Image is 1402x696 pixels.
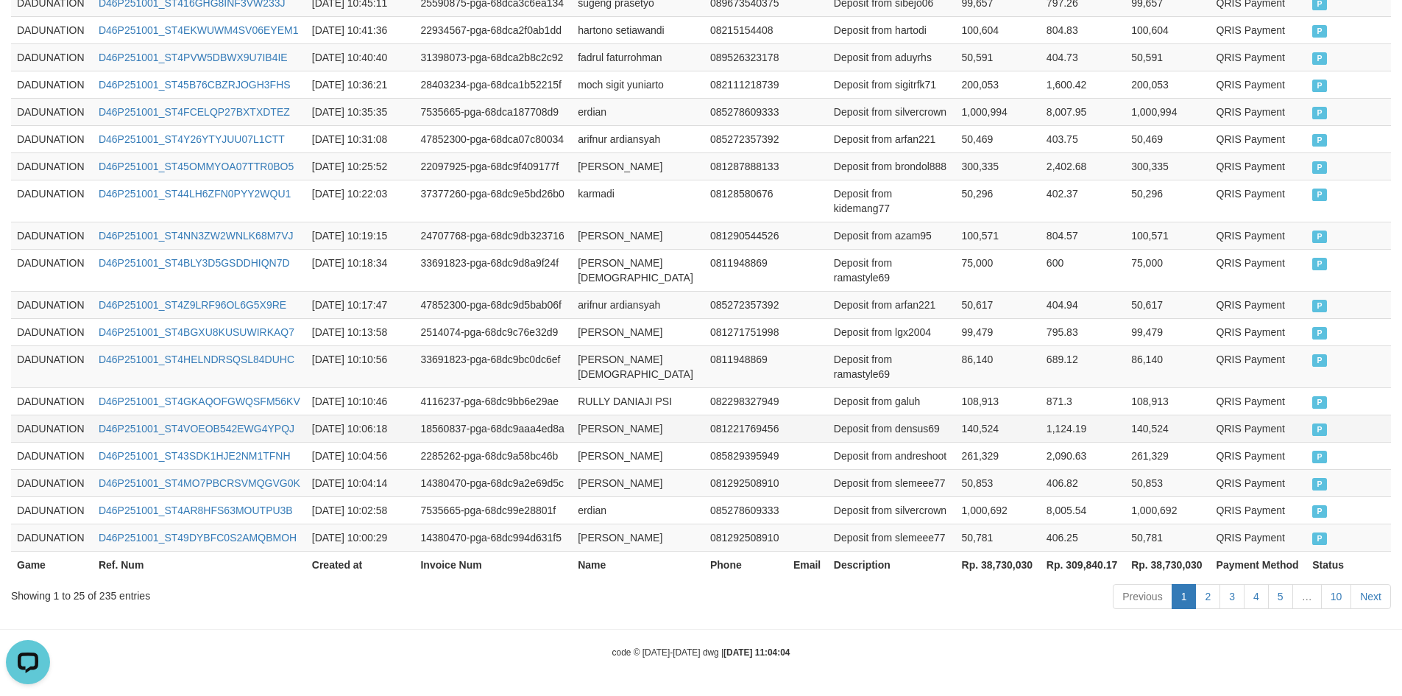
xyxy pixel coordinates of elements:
[414,442,572,469] td: 2285262-pga-68dc9a58bc46b
[99,79,291,91] a: D46P251001_ST45B76CBZRJOGH3FHS
[99,52,288,63] a: D46P251001_ST4PVW5DBWX9U7IB4IE
[828,125,956,152] td: Deposit from arfan221
[704,125,787,152] td: 085272357392
[306,249,415,291] td: [DATE] 10:18:34
[11,125,93,152] td: DADUNATION
[11,180,93,222] td: DADUNATION
[99,299,286,311] a: D46P251001_ST4Z9LRF96OL6G5X9RE
[828,551,956,578] th: Description
[1244,584,1269,609] a: 4
[572,291,704,318] td: arifnur ardiansyah
[572,249,704,291] td: [PERSON_NAME][DEMOGRAPHIC_DATA]
[99,24,299,36] a: D46P251001_ST4EKWUWM4SV06EYEM1
[1312,327,1327,340] span: PAID
[306,496,415,524] td: [DATE] 10:02:58
[1041,180,1125,222] td: 402.37
[1041,496,1125,524] td: 8,005.54
[1041,318,1125,345] td: 795.83
[1312,354,1327,367] span: PAID
[1125,98,1210,125] td: 1,000,994
[1321,584,1352,609] a: 10
[306,442,415,469] td: [DATE] 10:04:56
[1306,551,1391,578] th: Status
[414,71,572,98] td: 28403234-pga-68dca1b52215f
[828,16,956,43] td: Deposit from hartodi
[414,387,572,415] td: 4116237-pga-68dc9bb6e29ae
[704,43,787,71] td: 089526323178
[704,180,787,222] td: 08128580676
[828,180,956,222] td: Deposit from kidemang77
[1312,161,1327,174] span: PAID
[704,71,787,98] td: 082111218739
[1125,16,1210,43] td: 100,604
[306,71,415,98] td: [DATE] 10:36:21
[956,415,1041,442] td: 140,524
[787,551,828,578] th: Email
[1211,387,1307,415] td: QRIS Payment
[11,152,93,180] td: DADUNATION
[11,98,93,125] td: DADUNATION
[1041,71,1125,98] td: 1,600.42
[572,551,704,578] th: Name
[306,152,415,180] td: [DATE] 10:25:52
[1172,584,1197,609] a: 1
[1041,98,1125,125] td: 8,007.95
[414,180,572,222] td: 37377260-pga-68dc9e5bd26b0
[704,469,787,496] td: 081292508910
[828,524,956,551] td: Deposit from slemeee77
[1211,469,1307,496] td: QRIS Payment
[1219,584,1245,609] a: 3
[1125,442,1210,469] td: 261,329
[1312,134,1327,147] span: PAID
[828,222,956,249] td: Deposit from azam95
[11,222,93,249] td: DADUNATION
[306,469,415,496] td: [DATE] 10:04:14
[306,318,415,345] td: [DATE] 10:13:58
[1211,180,1307,222] td: QRIS Payment
[414,16,572,43] td: 22934567-pga-68dca2f0ab1dd
[1041,415,1125,442] td: 1,124.19
[1312,532,1327,545] span: PAID
[956,249,1041,291] td: 75,000
[1211,125,1307,152] td: QRIS Payment
[414,98,572,125] td: 7535665-pga-68dca187708d9
[6,6,50,50] button: Open LiveChat chat widget
[828,71,956,98] td: Deposit from sigitrfk71
[1125,469,1210,496] td: 50,853
[828,249,956,291] td: Deposit from ramastyle69
[572,98,704,125] td: erdian
[572,318,704,345] td: [PERSON_NAME]
[11,551,93,578] th: Game
[704,415,787,442] td: 081221769456
[99,505,293,516] a: D46P251001_ST4AR8HFS63MOUTPU3B
[704,551,787,578] th: Phone
[828,318,956,345] td: Deposit from lgx2004
[1125,43,1210,71] td: 50,591
[1350,584,1391,609] a: Next
[1292,584,1322,609] a: …
[1113,584,1172,609] a: Previous
[99,477,300,489] a: D46P251001_ST4MO7PBCRSVMQGVG0K
[414,469,572,496] td: 14380470-pga-68dc9a2e69d5c
[956,442,1041,469] td: 261,329
[1211,415,1307,442] td: QRIS Payment
[1041,442,1125,469] td: 2,090.63
[306,387,415,415] td: [DATE] 10:10:46
[1312,258,1327,270] span: PAID
[1211,71,1307,98] td: QRIS Payment
[414,415,572,442] td: 18560837-pga-68dc9aaa4ed8a
[572,152,704,180] td: [PERSON_NAME]
[572,524,704,551] td: [PERSON_NAME]
[956,318,1041,345] td: 99,479
[828,469,956,496] td: Deposit from slemeee77
[704,524,787,551] td: 081292508910
[1041,152,1125,180] td: 2,402.68
[306,291,415,318] td: [DATE] 10:17:47
[99,257,290,269] a: D46P251001_ST4BLY3D5GSDDHIQN7D
[1211,249,1307,291] td: QRIS Payment
[1041,345,1125,387] td: 689.12
[11,71,93,98] td: DADUNATION
[1312,396,1327,409] span: PAID
[704,152,787,180] td: 081287888133
[572,43,704,71] td: fadrul faturrohman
